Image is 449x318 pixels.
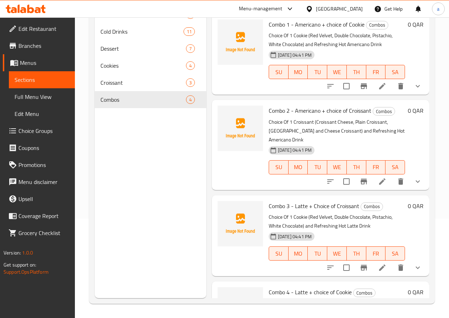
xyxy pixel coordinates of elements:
[3,37,75,54] a: Branches
[291,67,305,77] span: MO
[275,147,314,154] span: [DATE] 04:41 PM
[18,24,69,33] span: Edit Restaurant
[184,27,195,36] div: items
[392,173,409,190] button: delete
[408,287,423,297] h6: 0 QAR
[269,287,352,297] span: Combo 4 - Latte + choice of Cookie
[275,52,314,58] span: [DATE] 04:41 PM
[316,5,363,13] div: [GEOGRAPHIC_DATA]
[327,65,347,79] button: WE
[95,3,206,111] nav: Menu sections
[20,58,69,67] span: Menus
[186,62,195,69] span: 4
[9,71,75,88] a: Sections
[339,260,354,275] span: Select to update
[95,91,206,108] div: Combos4
[186,44,195,53] div: items
[369,162,383,172] span: FR
[311,249,324,259] span: TU
[414,263,422,272] svg: Show Choices
[186,79,195,86] span: 3
[322,259,339,276] button: sort-choices
[18,161,69,169] span: Promotions
[308,65,327,79] button: TU
[184,28,195,35] span: 11
[366,21,388,29] span: Combos
[392,259,409,276] button: delete
[409,173,426,190] button: show more
[354,289,375,297] span: Combos
[369,249,383,259] span: FR
[22,248,33,257] span: 1.0.0
[291,249,305,259] span: MO
[291,162,305,172] span: MO
[350,162,363,172] span: TH
[3,139,75,156] a: Coupons
[347,246,366,261] button: TH
[4,260,36,269] span: Get support on:
[218,19,263,65] img: Combo 1 - Americano + choice of Cookie
[408,19,423,29] h6: 0 QAR
[373,107,395,116] span: Combos
[18,212,69,220] span: Coverage Report
[9,105,75,122] a: Edit Menu
[15,110,69,118] span: Edit Menu
[15,93,69,101] span: Full Menu View
[239,5,283,13] div: Menu-management
[378,263,387,272] a: Edit menu item
[269,105,371,116] span: Combo 2 - Americano + choice of Croissant
[308,246,327,261] button: TU
[385,160,405,174] button: SA
[95,40,206,57] div: Dessert7
[18,195,69,203] span: Upsell
[18,229,69,237] span: Grocery Checklist
[388,162,402,172] span: SA
[100,27,184,36] span: Cold Drinks
[437,5,439,13] span: a
[100,95,186,104] span: Combos
[311,162,324,172] span: TU
[3,173,75,190] a: Menu disclaimer
[408,201,423,211] h6: 0 QAR
[355,259,372,276] button: Branch-specific-item
[361,202,383,211] span: Combos
[95,57,206,74] div: Cookies4
[369,67,383,77] span: FR
[378,177,387,186] a: Edit menu item
[95,74,206,91] div: Croissant3
[269,31,405,49] p: Choice Of 1 Cookie (Red Velvet, Double Chocolate, Pistachio, White Chocolate) and Refreshing Hot ...
[330,67,344,77] span: WE
[355,173,372,190] button: Branch-specific-item
[269,246,289,261] button: SU
[409,78,426,95] button: show more
[350,67,363,77] span: TH
[9,88,75,105] a: Full Menu View
[388,249,402,259] span: SA
[392,78,409,95] button: delete
[355,78,372,95] button: Branch-specific-item
[4,248,21,257] span: Version:
[269,118,405,144] p: Choice Of 1 Croissant (Croissant Cheese, Plain Croissant, [GEOGRAPHIC_DATA] and Cheese Croissant)...
[186,96,195,103] span: 4
[347,160,366,174] button: TH
[186,45,195,52] span: 7
[339,174,354,189] span: Select to update
[330,249,344,259] span: WE
[366,246,386,261] button: FR
[186,95,195,104] div: items
[3,156,75,173] a: Promotions
[339,79,354,94] span: Select to update
[18,41,69,50] span: Branches
[18,144,69,152] span: Coupons
[322,78,339,95] button: sort-choices
[350,249,363,259] span: TH
[218,201,263,246] img: Combo 3 - Latte + Choice of Croissant
[4,267,49,277] a: Support.OpsPlatform
[18,127,69,135] span: Choice Groups
[3,54,75,71] a: Menus
[3,190,75,207] a: Upsell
